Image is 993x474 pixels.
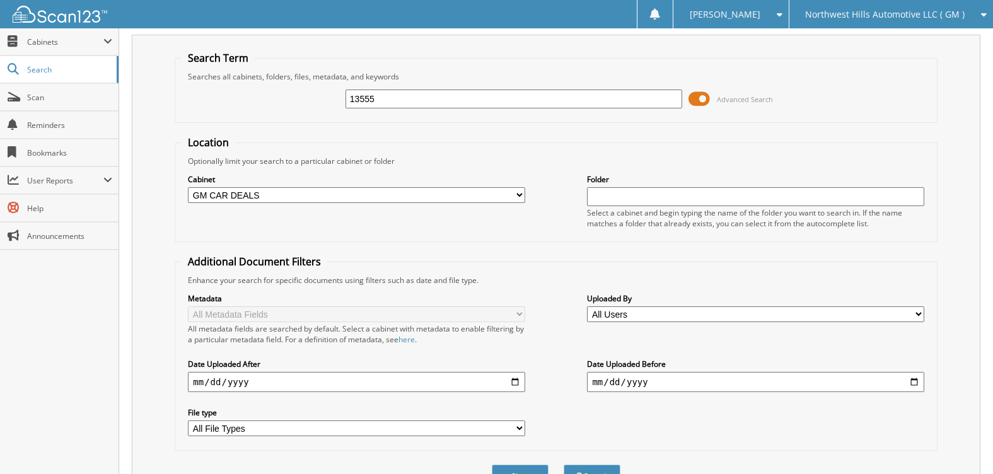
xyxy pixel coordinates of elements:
input: start [188,372,525,392]
span: Advanced Search [717,95,773,104]
div: Select a cabinet and begin typing the name of the folder you want to search in. If the name match... [587,207,924,229]
div: Enhance your search for specific documents using filters such as date and file type. [182,275,930,286]
span: Scan [27,92,112,103]
label: Date Uploaded Before [587,359,924,369]
legend: Location [182,136,235,149]
span: Reminders [27,120,112,130]
span: Help [27,203,112,214]
span: User Reports [27,175,103,186]
div: All metadata fields are searched by default. Select a cabinet with metadata to enable filtering b... [188,323,525,345]
iframe: Chat Widget [930,413,993,474]
label: File type [188,407,525,418]
a: here [398,334,415,345]
span: Search [27,64,110,75]
div: Optionally limit your search to a particular cabinet or folder [182,156,930,166]
span: Announcements [27,231,112,241]
span: Cabinets [27,37,103,47]
legend: Additional Document Filters [182,255,327,269]
label: Metadata [188,293,525,304]
legend: Search Term [182,51,255,65]
input: end [587,372,924,392]
div: Searches all cabinets, folders, files, metadata, and keywords [182,71,930,82]
label: Uploaded By [587,293,924,304]
span: [PERSON_NAME] [690,11,760,18]
span: Northwest Hills Automotive LLC ( GM ) [805,11,965,18]
label: Cabinet [188,174,525,185]
label: Folder [587,174,924,185]
img: scan123-logo-white.svg [13,6,107,23]
span: Bookmarks [27,147,112,158]
label: Date Uploaded After [188,359,525,369]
